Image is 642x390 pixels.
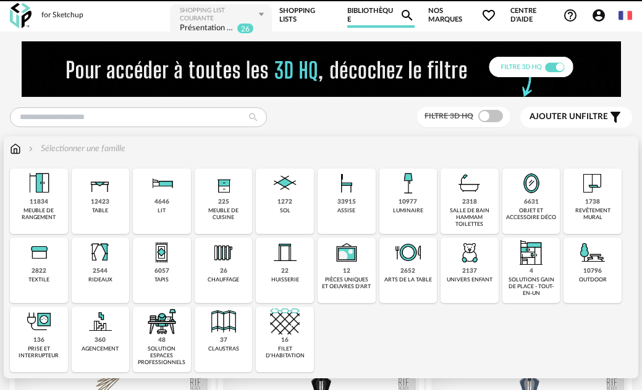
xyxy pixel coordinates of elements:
div: 2822 [32,267,46,275]
div: 4646 [154,198,169,206]
img: Sol.png [270,168,300,198]
div: 22 [281,267,289,275]
img: PriseInter.png [24,307,54,336]
img: UniversEnfant.png [455,238,484,267]
span: Help Circle Outline icon [563,8,578,23]
div: rideaux [88,276,112,283]
img: Tapis.png [147,238,177,267]
div: 26 [220,267,227,275]
div: luminaire [393,207,423,214]
div: 4 [530,267,533,275]
div: 12423 [91,198,109,206]
div: 1272 [277,198,292,206]
img: Radiateur.png [209,238,239,267]
span: Heart Outline icon [481,8,496,23]
div: 6057 [154,267,169,275]
img: svg+xml;base64,PHN2ZyB3aWR0aD0iMTYiIGhlaWdodD0iMTciIHZpZXdCb3g9IjAgMCAxNiAxNyIgZmlsbD0ibm9uZSIgeG... [10,143,21,155]
div: 2652 [400,267,415,275]
img: Rangement.png [209,168,239,198]
img: Assise.png [332,168,361,198]
div: textile [28,276,49,283]
span: Account Circle icon [591,8,606,23]
div: 6631 [524,198,539,206]
img: Miroir.png [517,168,546,198]
img: Huiserie.png [270,238,300,267]
button: Ajouter unfiltre Filter icon [520,107,632,128]
span: Account Circle icon [591,8,612,23]
div: pièces uniques et oeuvres d'art [321,276,372,291]
div: for Sketchup [41,10,83,20]
div: 33915 [337,198,356,206]
div: 225 [218,198,229,206]
img: Meuble%20de%20rangement.png [24,168,54,198]
a: BibliothèqueMagnify icon [347,3,415,28]
div: 360 [95,336,106,344]
div: 10977 [399,198,417,206]
div: outdoor [579,276,607,283]
sup: 26 [237,23,254,34]
div: solution espaces professionnels [137,346,187,367]
img: fr [619,9,632,22]
div: 10796 [583,267,602,275]
div: 2318 [462,198,477,206]
img: Literie.png [147,168,177,198]
img: svg+xml;base64,PHN2ZyB3aWR0aD0iMTYiIGhlaWdodD0iMTYiIHZpZXdCb3g9IjAgMCAxNiAxNiIgZmlsbD0ibm9uZSIgeG... [26,143,36,155]
div: huisserie [271,276,299,283]
div: salle de bain hammam toilettes [444,207,495,228]
span: Filter icon [608,110,623,125]
img: FILTRE%20HQ%20NEW_V1%20(4).gif [22,41,621,97]
img: Salle%20de%20bain.png [455,168,484,198]
div: prise et interrupteur [14,346,64,360]
img: filet.png [270,307,300,336]
div: objet et accessoire déco [506,207,557,222]
div: revêtement mural [567,207,618,222]
div: meuble de cuisine [198,207,249,222]
div: 2544 [93,267,108,275]
div: tapis [154,276,169,283]
img: ArtTable.png [393,238,423,267]
img: OXP [10,3,32,28]
div: meuble de rangement [14,207,64,222]
span: filtre [530,112,608,122]
div: table [92,207,108,214]
div: 2137 [462,267,477,275]
div: claustras [208,346,239,352]
span: Nos marques [428,3,497,28]
div: filet d'habitation [260,346,310,360]
div: sol [280,207,290,214]
div: solutions gain de place - tout-en-un [506,276,557,297]
div: Shopping List courante [180,7,257,23]
img: Cloison.png [209,307,239,336]
img: ToutEnUn.png [517,238,546,267]
a: Shopping Lists [279,3,334,28]
div: 11834 [30,198,48,206]
div: assise [337,207,355,214]
div: 12 [343,267,350,275]
div: arts de la table [384,276,432,283]
div: univers enfant [447,276,492,283]
img: UniqueOeuvre.png [332,238,361,267]
div: Sélectionner une famille [26,143,125,155]
div: chauffage [208,276,239,283]
span: Centre d'aideHelp Circle Outline icon [510,7,578,25]
div: 1738 [585,198,600,206]
span: Filtre 3D HQ [424,112,473,120]
div: Présentation OXP-PaletteCAD [180,23,234,35]
div: lit [158,207,166,214]
img: Table.png [85,168,115,198]
div: 16 [281,336,289,344]
img: Agencement.png [85,307,115,336]
img: Papier%20peint.png [578,168,607,198]
span: Ajouter un [530,112,581,121]
span: Magnify icon [400,8,415,23]
img: Rideaux.png [85,238,115,267]
div: 37 [220,336,227,344]
img: espace-de-travail.png [147,307,177,336]
img: Luminaire.png [393,168,423,198]
div: 136 [33,336,44,344]
img: Textile.png [24,238,54,267]
img: Outdoor.png [578,238,607,267]
div: agencement [82,346,119,352]
div: 48 [158,336,166,344]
